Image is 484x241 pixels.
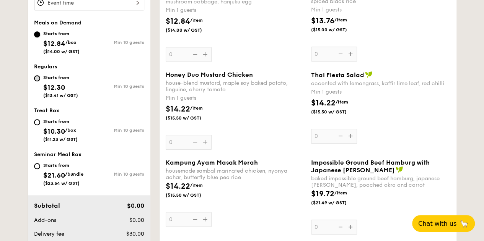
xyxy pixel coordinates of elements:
[311,109,363,115] span: ($15.50 w/ GST)
[89,84,144,89] div: Min 10 guests
[34,31,40,37] input: Starts from$12.84/box($14.00 w/ GST)Min 10 guests
[89,40,144,45] div: Min 10 guests
[166,115,218,121] span: ($15.50 w/ GST)
[311,200,363,206] span: ($21.49 w/ GST)
[190,18,203,23] span: /item
[65,40,77,45] span: /box
[166,17,190,26] span: $12.84
[311,159,430,174] span: Impossible Ground Beef Hamburg with Japanese [PERSON_NAME]
[460,219,469,228] span: 🦙
[34,75,40,81] input: Starts from$12.30($13.41 w/ GST)Min 10 guests
[166,192,218,198] span: ($15.50 w/ GST)
[166,94,305,102] div: Min 1 guests
[34,19,81,26] span: Meals on Demand
[412,215,475,232] button: Chat with us🦙
[166,27,218,33] span: ($14.00 w/ GST)
[365,71,373,78] img: icon-vegan.f8ff3823.svg
[43,93,78,98] span: ($13.41 w/ GST)
[43,118,78,125] div: Starts from
[311,175,450,188] div: baked impossible ground beef hamburg, japanese [PERSON_NAME], poached okra and carrot
[34,63,57,70] span: Regulars
[311,99,336,108] span: $14.22
[311,71,364,79] span: Thai Fiesta Salad
[65,171,83,177] span: /bundle
[311,88,450,96] div: Min 1 guests
[334,17,347,23] span: /item
[65,128,76,133] span: /box
[129,217,144,223] span: $0.00
[166,80,305,93] div: house-blend mustard, maple soy baked potato, linguine, cherry tomato
[418,220,456,227] span: Chat with us
[34,151,81,158] span: Seminar Meal Box
[166,159,258,166] span: Kampung Ayam Masak Merah
[396,166,403,173] img: icon-vegan.f8ff3823.svg
[166,105,190,114] span: $14.22
[166,6,305,14] div: Min 1 guests
[43,127,65,136] span: $10.30
[34,202,60,209] span: Subtotal
[166,168,305,181] div: housemade sambal marinated chicken, nyonya achar, butterfly blue pea rice
[166,182,190,191] span: $14.22
[126,231,144,237] span: $30.00
[127,202,144,209] span: $0.00
[34,217,56,223] span: Add-ons
[311,16,334,26] span: $13.76
[89,171,144,177] div: Min 10 guests
[89,128,144,133] div: Min 10 guests
[43,137,78,142] span: ($11.23 w/ GST)
[43,74,78,81] div: Starts from
[34,231,64,237] span: Delivery fee
[43,162,83,168] div: Starts from
[34,163,40,169] input: Starts from$21.60/bundle($23.54 w/ GST)Min 10 guests
[166,71,253,78] span: Honey Duo Mustard Chicken
[43,171,65,180] span: $21.60
[34,107,59,114] span: Treat Box
[43,39,65,48] span: $12.84
[311,6,450,14] div: Min 1 guests
[336,99,348,105] span: /item
[311,80,450,87] div: accented with lemongrass, kaffir lime leaf, red chilli
[190,183,203,188] span: /item
[334,190,347,196] span: /item
[43,181,80,186] span: ($23.54 w/ GST)
[43,83,65,92] span: $12.30
[311,27,363,33] span: ($15.00 w/ GST)
[43,49,80,54] span: ($14.00 w/ GST)
[311,189,334,199] span: $19.72
[190,105,203,111] span: /item
[34,119,40,125] input: Starts from$10.30/box($11.23 w/ GST)Min 10 guests
[43,31,80,37] div: Starts from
